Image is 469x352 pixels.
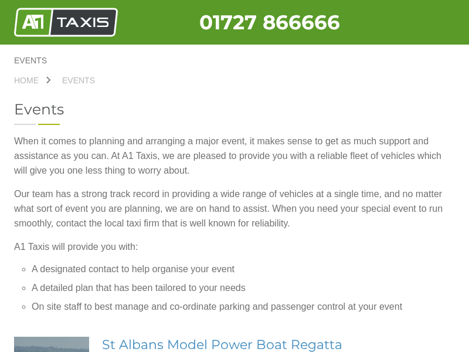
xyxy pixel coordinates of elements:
a: 01727 866666 [199,10,340,35]
h2: Events [14,102,455,117]
a: Events [14,56,59,65]
li: A designated contact to help organise your event [32,263,455,276]
li: A detailed plan that has been tailored to your needs [32,282,455,295]
p: When it comes to planning and arranging a major event, it makes sense to get as much support and ... [14,134,455,178]
span: Home [14,76,39,85]
li: On site staff to best manage and co-ordinate parking and passenger control at your event [32,300,455,313]
a: Nav [426,69,455,99]
img: A1 Taxis [14,8,118,37]
p: Our team has a strong track record in providing a wide range of vehicles at a single time, and no... [14,187,455,231]
p: A1 Taxis will provide you with: [14,239,455,254]
a: Home [14,76,50,84]
a: Events [50,76,107,84]
span: Events [62,76,95,85]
